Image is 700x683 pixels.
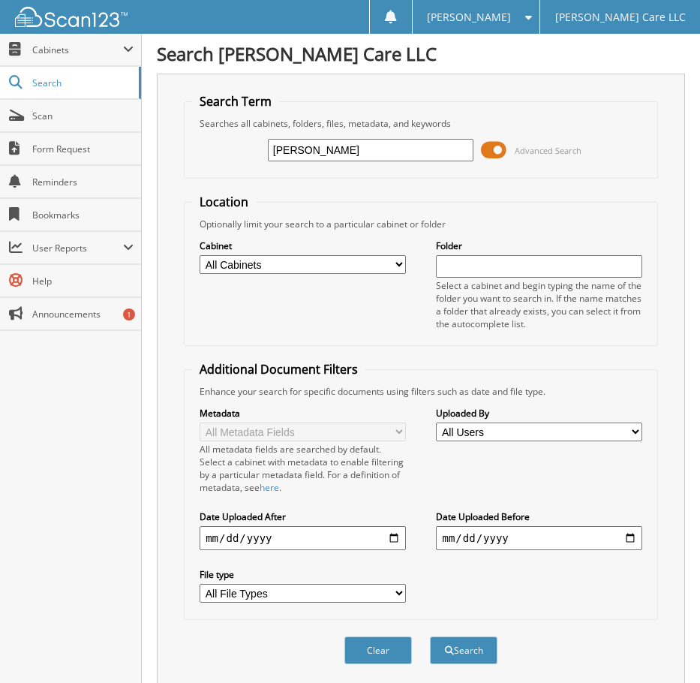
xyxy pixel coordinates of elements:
[32,77,131,89] span: Search
[200,239,405,252] label: Cabinet
[436,239,641,252] label: Folder
[625,611,700,683] iframe: Chat Widget
[192,218,650,230] div: Optionally limit your search to a particular cabinet or folder
[436,526,641,550] input: end
[32,275,134,287] span: Help
[427,13,511,22] span: [PERSON_NAME]
[157,41,685,66] h1: Search [PERSON_NAME] Care LLC
[32,44,123,56] span: Cabinets
[32,242,123,254] span: User Reports
[260,481,279,494] a: here
[192,385,650,398] div: Enhance your search for specific documents using filters such as date and file type.
[15,7,128,27] img: scan123-logo-white.svg
[32,143,134,155] span: Form Request
[192,194,256,210] legend: Location
[200,526,405,550] input: start
[436,279,641,330] div: Select a cabinet and begin typing the name of the folder you want to search in. If the name match...
[200,443,405,494] div: All metadata fields are searched by default. Select a cabinet with metadata to enable filtering b...
[32,209,134,221] span: Bookmarks
[200,407,405,420] label: Metadata
[32,110,134,122] span: Scan
[200,510,405,523] label: Date Uploaded After
[344,636,412,664] button: Clear
[515,145,581,156] span: Advanced Search
[436,407,641,420] label: Uploaded By
[200,568,405,581] label: File type
[436,510,641,523] label: Date Uploaded Before
[32,176,134,188] span: Reminders
[123,308,135,320] div: 1
[32,308,134,320] span: Announcements
[192,93,279,110] legend: Search Term
[555,13,686,22] span: [PERSON_NAME] Care LLC
[430,636,497,664] button: Search
[192,117,650,130] div: Searches all cabinets, folders, files, metadata, and keywords
[192,361,365,378] legend: Additional Document Filters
